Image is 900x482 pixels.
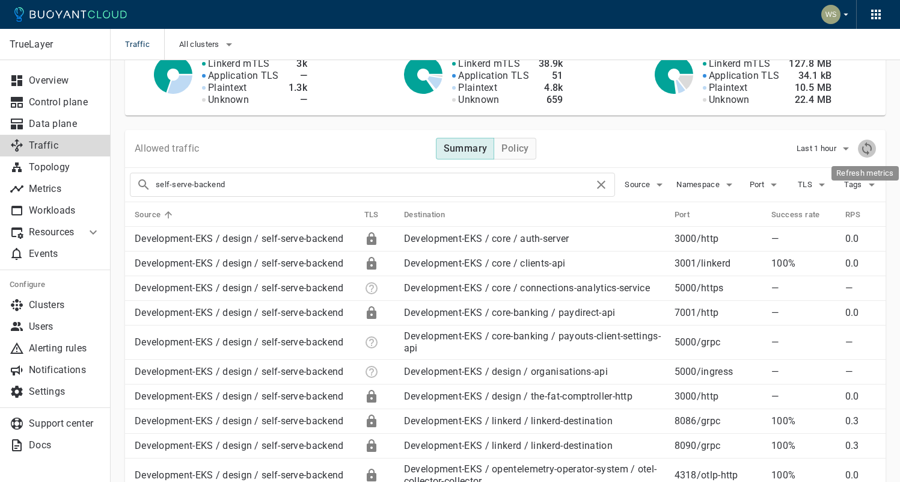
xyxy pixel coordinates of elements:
[29,386,100,398] p: Settings
[289,70,308,82] h4: —
[29,248,100,260] p: Events
[797,144,839,153] span: Last 1 hour
[831,166,899,181] div: Refresh metrics
[208,58,270,70] p: Linkerd mTLS
[135,415,344,427] a: Development-EKS / design / self-serve-backend
[208,94,249,106] p: Unknown
[771,391,836,403] p: —
[539,58,563,70] h4: 38.9k
[771,336,836,348] p: —
[404,307,616,318] a: Development-EKS / core-banking / paydirect-api
[29,75,100,87] p: Overview
[29,418,100,430] p: Support center
[771,415,836,427] p: 100%
[404,233,569,244] a: Development-EKS / core / auth-server
[29,96,100,108] p: Control plane
[798,180,815,190] span: TLS
[797,140,853,158] button: Last 1 hour
[501,143,528,155] h4: Policy
[675,336,762,348] p: 5000 / grpc
[404,415,613,427] a: Development-EKS / linkerd / linkerd-destination
[135,210,161,220] h5: Source
[821,5,840,24] img: Weichung Shaw
[675,282,762,294] p: 5000 / https
[135,258,344,269] a: Development-EKS / design / self-serve-backend
[208,70,279,82] p: Application TLS
[675,307,762,319] p: 7001 / http
[845,391,876,403] p: 0.0
[10,280,100,289] h5: Configure
[364,209,394,220] span: TLS
[135,209,176,220] span: Source
[794,176,833,194] button: TLS
[845,415,876,427] p: 0.3
[29,226,76,238] p: Resources
[29,299,100,311] p: Clusters
[29,364,100,376] p: Notifications
[709,82,748,94] p: Plaintext
[858,140,876,158] div: Refresh metrics
[135,143,200,155] p: Allowed traffic
[539,70,563,82] h4: 51
[179,36,236,54] button: All clusters
[845,282,876,294] p: —
[675,469,762,481] p: 4318 / otlp-http
[539,82,563,94] h4: 4.8k
[135,307,344,318] a: Development-EKS / design / self-serve-backend
[625,176,667,194] button: Source
[709,94,750,106] p: Unknown
[676,180,722,190] span: Namespace
[675,366,762,378] p: 5000 / ingress
[845,233,876,245] p: 0.0
[364,335,379,350] div: Unknown
[789,58,831,70] h4: 127.8 MB
[458,94,499,106] p: Unknown
[625,180,652,190] span: Source
[750,180,767,190] span: Port
[845,469,876,481] p: 0.0
[675,210,690,220] h5: Port
[789,70,831,82] h4: 34.1 kB
[364,365,379,379] div: Unknown
[458,82,497,94] p: Plaintext
[364,281,379,295] div: Unknown
[10,39,100,51] p: TrueLayer
[771,366,836,378] p: —
[676,176,736,194] button: Namespace
[179,40,222,49] span: All clusters
[771,209,836,220] span: Success rate
[539,94,563,106] h4: 659
[29,161,100,173] p: Topology
[844,180,864,190] span: Tags
[156,176,594,193] input: Search
[845,258,876,270] p: 0.0
[135,336,344,348] a: Development-EKS / design / self-serve-backend
[404,391,632,402] a: Development-EKS / design / the-fat-comptroller-http
[845,366,876,378] p: —
[436,138,495,159] button: Summary
[29,140,100,152] p: Traffic
[709,58,771,70] p: Linkerd mTLS
[494,138,536,159] button: Policy
[29,439,100,451] p: Docs
[135,440,344,451] a: Development-EKS / design / self-serve-backend
[444,143,488,155] h4: Summary
[404,258,566,269] a: Development-EKS / core / clients-api
[675,391,762,403] p: 3000 / http
[771,233,836,245] p: —
[789,82,831,94] h4: 10.5 MB
[675,209,706,220] span: Port
[845,440,876,452] p: 0.3
[29,183,100,195] p: Metrics
[404,440,613,451] a: Development-EKS / linkerd / linkerd-destination
[771,210,820,220] h5: Success rate
[404,209,461,220] span: Destination
[746,176,785,194] button: Port
[404,366,608,377] a: Development-EKS / design / organisations-api
[135,391,344,402] a: Development-EKS / design / self-serve-backend
[845,210,860,220] h5: RPS
[771,282,836,294] p: —
[845,209,876,220] span: RPS
[675,233,762,245] p: 3000 / http
[135,282,344,294] a: Development-EKS / design / self-serve-backend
